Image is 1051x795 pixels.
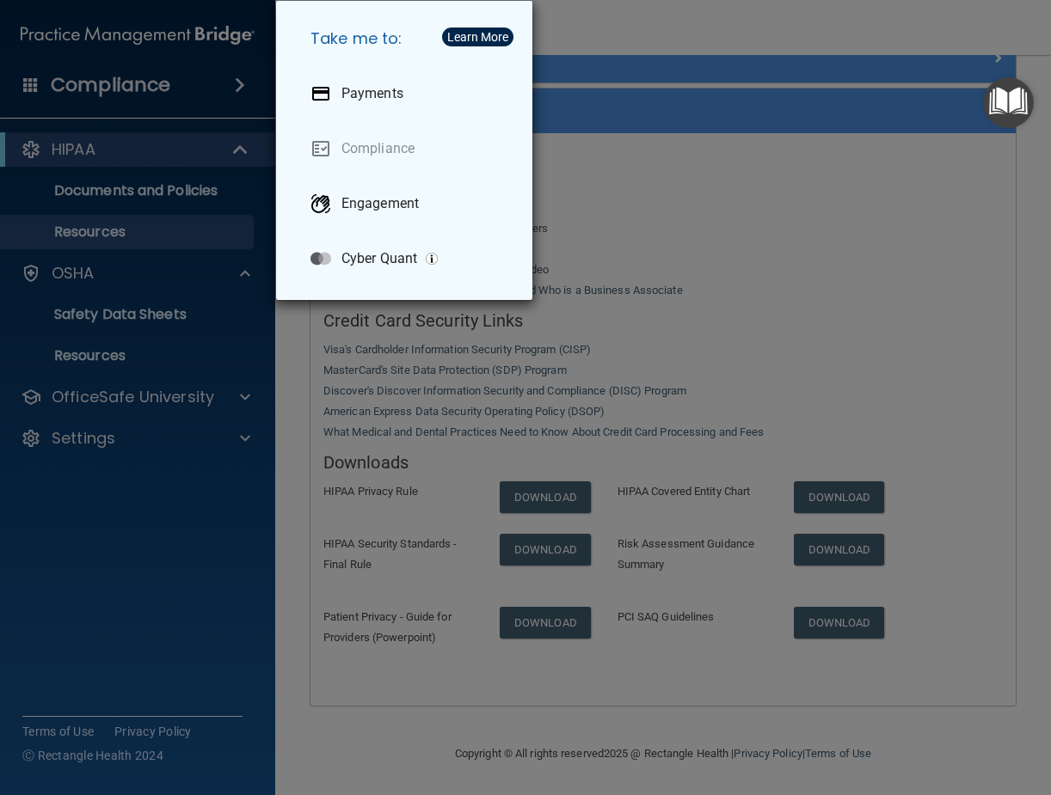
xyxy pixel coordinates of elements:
button: Open Resource Center [983,77,1034,128]
button: Learn More [442,28,513,46]
a: Compliance [297,125,519,173]
a: Payments [297,70,519,118]
p: Cyber Quant [341,250,417,267]
div: Learn More [447,31,508,43]
a: Cyber Quant [297,235,519,283]
iframe: Drift Widget Chat Controller [753,673,1030,742]
a: Engagement [297,180,519,228]
h5: Take me to: [297,15,519,63]
p: Engagement [341,195,419,212]
p: Payments [341,85,403,102]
